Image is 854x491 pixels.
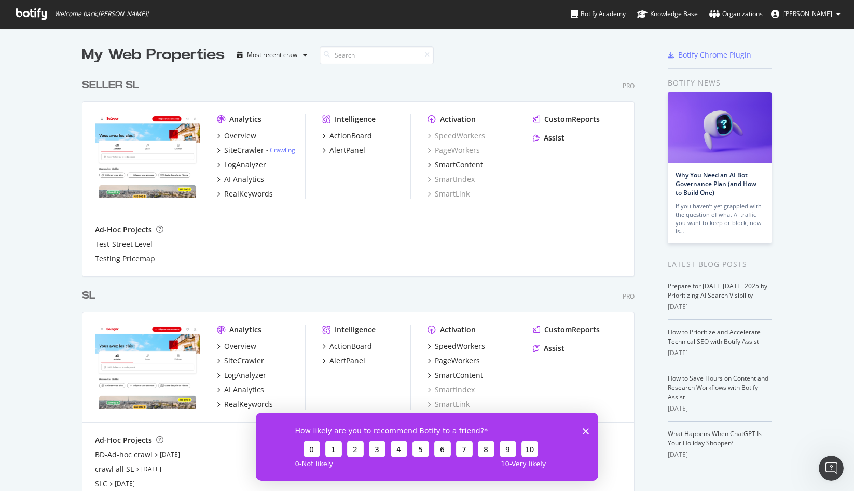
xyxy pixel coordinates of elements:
a: LogAnalyzer [217,370,266,381]
a: CustomReports [533,325,600,335]
a: crawl all SL [95,464,134,474]
a: ActionBoard [322,341,372,352]
div: Test-Street Level [95,239,153,249]
a: AI Analytics [217,174,264,185]
div: RealKeywords [224,189,273,199]
div: Overview [224,341,256,352]
a: AlertPanel [322,356,365,366]
div: Ad-Hoc Projects [95,225,152,235]
a: SpeedWorkers [428,341,485,352]
div: Assist [544,343,564,354]
a: How to Prioritize and Accelerate Technical SEO with Botify Assist [668,328,761,346]
iframe: Intercom live chat [819,456,844,481]
a: SL [82,288,100,303]
div: SmartContent [435,370,483,381]
div: [DATE] [668,404,772,413]
a: Assist [533,133,564,143]
div: AI Analytics [224,174,264,185]
a: What Happens When ChatGPT Is Your Holiday Shopper? [668,429,762,447]
div: My Web Properties [82,45,225,65]
a: Assist [533,343,564,354]
div: AI Analytics [224,385,264,395]
div: LogAnalyzer [224,370,266,381]
a: Prepare for [DATE][DATE] 2025 by Prioritizing AI Search Visibility [668,282,767,300]
a: SpeedWorkers [428,131,485,141]
div: If you haven’t yet grappled with the question of what AI traffic you want to keep or block, now is… [676,202,764,235]
div: AlertPanel [329,356,365,366]
div: CustomReports [544,325,600,335]
div: LogAnalyzer [224,160,266,170]
div: CustomReports [544,114,600,124]
div: Testing Pricemap [95,254,155,264]
a: Overview [217,131,256,141]
div: SiteCrawler [224,356,264,366]
div: AlertPanel [329,145,365,156]
a: RealKeywords [217,189,273,199]
a: Crawling [270,146,295,155]
img: seloger.com/prix-de-l-immo/ [95,114,200,198]
div: SpeedWorkers [435,341,485,352]
a: RealKeywords [217,399,273,410]
div: SL [82,288,95,303]
span: geoffrey Mayhern [783,9,832,18]
a: SmartIndex [428,385,475,395]
a: PageWorkers [428,145,480,156]
button: Most recent crawl [233,47,311,63]
div: Analytics [229,325,261,335]
a: LogAnalyzer [217,160,266,170]
div: ActionBoard [329,341,372,352]
div: Intelligence [335,325,376,335]
div: SiteCrawler [224,145,264,156]
div: - [266,146,295,155]
a: BD-Ad-hoc crawl [95,450,153,460]
div: SELLER SL [82,78,139,93]
a: CustomReports [533,114,600,124]
a: SiteCrawler- Crawling [217,145,295,156]
a: Overview [217,341,256,352]
div: Botify news [668,77,772,89]
a: How to Save Hours on Content and Research Workflows with Botify Assist [668,374,768,401]
div: Assist [544,133,564,143]
a: SiteCrawler [217,356,264,366]
a: SELLER SL [82,78,143,93]
div: [DATE] [668,450,772,459]
div: SmartContent [435,160,483,170]
div: SmartLink [428,189,470,199]
div: Botify Chrome Plugin [678,50,751,60]
div: Latest Blog Posts [668,259,772,270]
div: Botify Academy [571,9,626,19]
a: SmartContent [428,160,483,170]
a: ActionBoard [322,131,372,141]
a: [DATE] [115,479,135,488]
a: SmartIndex [428,174,475,185]
a: [DATE] [160,450,180,459]
a: [DATE] [141,465,161,473]
div: PageWorkers [435,356,480,366]
div: Pro [623,81,635,90]
div: SLC [95,479,107,489]
div: Most recent crawl [247,52,299,58]
div: Knowledge Base [637,9,698,19]
a: SmartContent [428,370,483,381]
div: SmartLink [428,399,470,410]
a: AI Analytics [217,385,264,395]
